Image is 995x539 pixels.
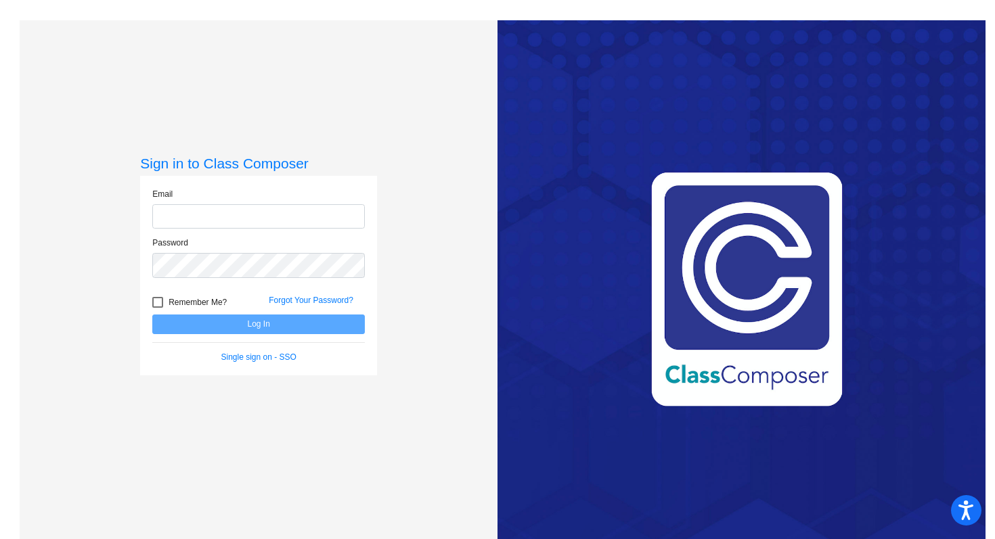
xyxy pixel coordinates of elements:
label: Password [152,237,188,249]
a: Single sign on - SSO [221,352,296,362]
a: Forgot Your Password? [269,296,353,305]
label: Email [152,188,173,200]
button: Log In [152,314,365,334]
h3: Sign in to Class Composer [140,155,377,172]
span: Remember Me? [169,294,227,310]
